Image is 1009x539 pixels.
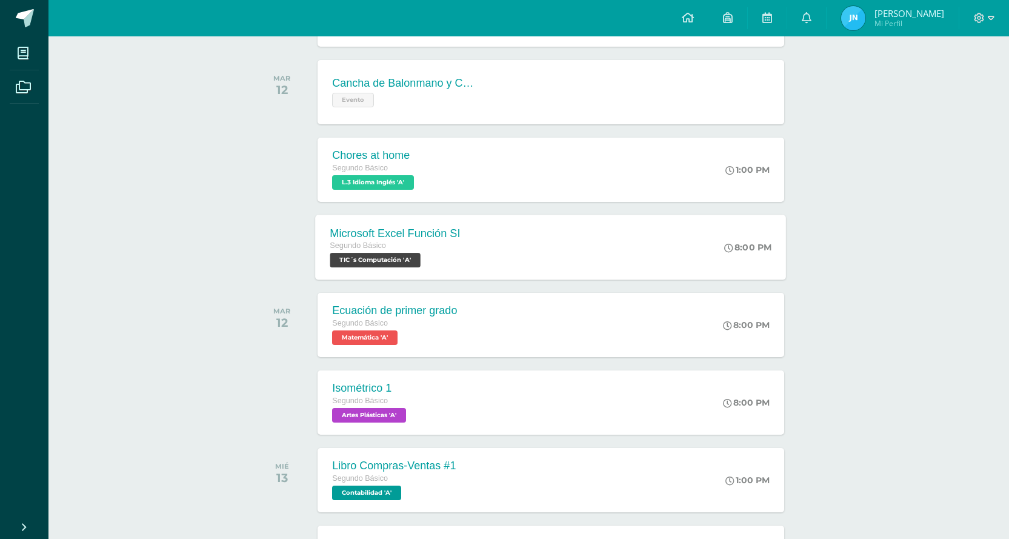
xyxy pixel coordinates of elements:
[332,304,457,317] div: Ecuación de primer grado
[332,397,388,405] span: Segundo Básico
[332,460,456,472] div: Libro Compras-Ventas #1
[332,408,406,423] span: Artes Plásticas 'A'
[332,319,388,327] span: Segundo Básico
[332,93,374,107] span: Evento
[330,227,461,239] div: Microsoft Excel Función SI
[275,470,289,485] div: 13
[725,475,770,486] div: 1:00 PM
[332,175,414,190] span: L.3 Idioma Inglés 'A'
[723,397,770,408] div: 8:00 PM
[273,315,290,330] div: 12
[273,74,290,82] div: MAR
[273,82,290,97] div: 12
[332,486,401,500] span: Contabilidad 'A'
[841,6,865,30] img: 879b4226cacfd33fa4a786df38498b4b.png
[332,77,478,90] div: Cancha de Balonmano y Contenido
[874,18,944,28] span: Mi Perfil
[725,164,770,175] div: 1:00 PM
[725,242,772,253] div: 8:00 PM
[330,253,421,267] span: TIC´s Computación 'A'
[874,7,944,19] span: [PERSON_NAME]
[332,474,388,483] span: Segundo Básico
[332,164,388,172] span: Segundo Básico
[723,320,770,330] div: 8:00 PM
[273,307,290,315] div: MAR
[330,241,387,250] span: Segundo Básico
[332,149,417,162] div: Chores at home
[275,462,289,470] div: MIÉ
[332,382,409,395] div: Isométrico 1
[332,330,398,345] span: Matemática 'A'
